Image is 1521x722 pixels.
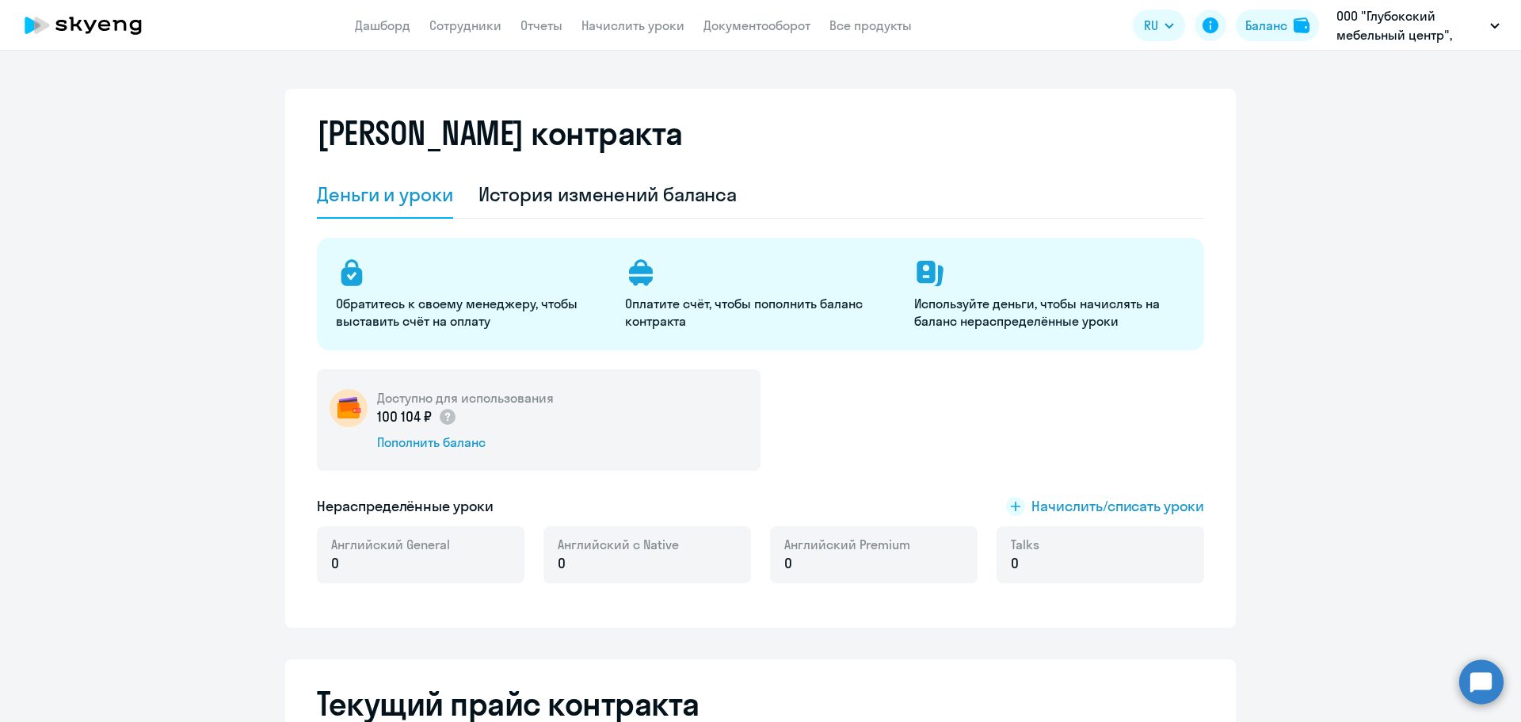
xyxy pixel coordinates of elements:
[558,553,566,574] span: 0
[317,496,494,517] h5: Нераспределённые уроки
[829,17,912,33] a: Все продукты
[336,295,606,330] p: Обратитесь к своему менеджеру, чтобы выставить счёт на оплату
[331,553,339,574] span: 0
[478,181,738,207] div: История изменений баланса
[625,295,895,330] p: Оплатите счёт, чтобы пополнить баланс контракта
[377,434,554,451] div: Пополнить баланс
[1133,10,1185,41] button: RU
[429,17,501,33] a: Сотрудники
[1011,553,1019,574] span: 0
[377,407,457,427] p: 100 104 ₽
[317,181,453,207] div: Деньги и уроки
[1236,10,1319,41] button: Балансbalance
[558,536,679,553] span: Английский с Native
[330,389,368,427] img: wallet-circle.png
[1294,17,1309,33] img: balance
[520,17,562,33] a: Отчеты
[1336,6,1484,44] p: ООО "Глубокский мебельный центр", #184182
[1245,16,1287,35] div: Баланс
[914,295,1184,330] p: Используйте деньги, чтобы начислять на баланс нераспределённые уроки
[317,114,683,152] h2: [PERSON_NAME] контракта
[784,536,910,553] span: Английский Premium
[784,553,792,574] span: 0
[1031,496,1204,517] span: Начислить/списать уроки
[377,389,554,407] h5: Доступно для использования
[1011,536,1039,553] span: Talks
[331,536,450,553] span: Английский General
[1328,6,1508,44] button: ООО "Глубокский мебельный центр", #184182
[581,17,684,33] a: Начислить уроки
[703,17,810,33] a: Документооборот
[1144,16,1158,35] span: RU
[355,17,410,33] a: Дашборд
